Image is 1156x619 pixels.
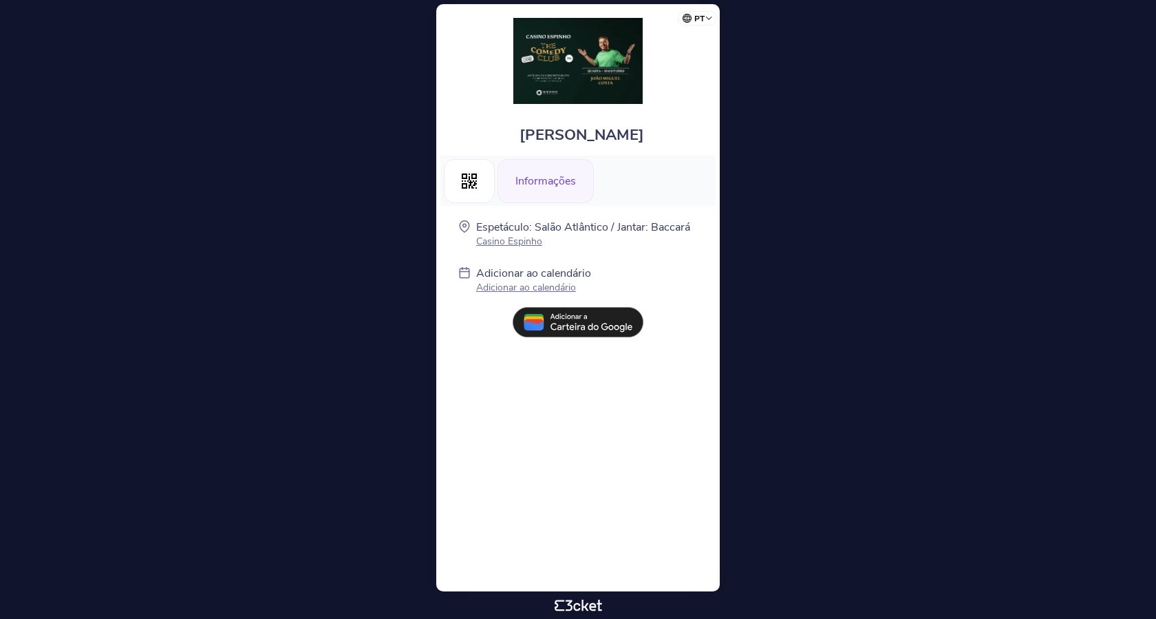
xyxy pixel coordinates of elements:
[476,266,591,281] p: Adicionar ao calendário
[497,172,594,187] a: Informações
[513,307,643,337] img: pt_add_to_google_wallet.13e59062.svg
[476,235,690,248] p: Casino Espinho
[476,220,690,248] a: Espetáculo: Salão Atlântico / Jantar: Baccará Casino Espinho
[476,266,591,297] a: Adicionar ao calendário Adicionar ao calendário
[497,159,594,203] div: Informações
[520,125,644,145] span: [PERSON_NAME]
[476,220,690,235] p: Espetáculo: Salão Atlântico / Jantar: Baccará
[476,281,591,294] p: Adicionar ao calendário
[513,18,643,104] img: The Comedy Club - João Miguel Costa - Casino Espinho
